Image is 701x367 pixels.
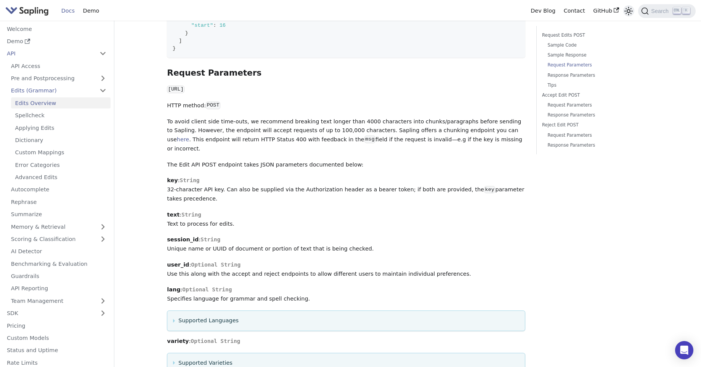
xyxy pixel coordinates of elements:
p: To avoid client side time-outs, we recommend breaking text longer than 4000 characters into chunk... [167,117,525,154]
span: } [173,45,176,51]
span: ] [179,38,182,44]
span: String [180,177,199,183]
span: 0 [247,15,250,21]
a: Response Parameters [547,112,643,119]
a: here [177,136,189,142]
a: Status and Uptime [3,345,111,356]
span: String [181,212,201,218]
a: AI Detector [7,246,111,257]
code: msg [364,136,375,143]
summary: Supported Languages [173,316,520,325]
a: Dictionary [11,135,111,146]
p: : Unique name or UUID of document or portion of text that is being checked. [167,235,525,254]
img: Sapling.ai [5,5,49,16]
a: Docs [57,5,79,17]
span: Search [649,8,673,14]
a: Accept Edit POST [542,92,645,99]
a: Response Parameters [547,142,643,149]
h3: Request Parameters [167,68,525,78]
a: Contact [560,5,589,17]
a: Sample Response [547,52,643,59]
span: , [251,15,254,21]
a: API Reporting [7,283,111,294]
strong: user_id [167,262,189,268]
a: Applying Edits [11,122,111,133]
a: SDK [3,308,95,319]
a: Pre and Postprocessing [7,73,111,84]
button: Expand sidebar category 'SDK' [95,308,111,319]
a: Spellcheck [11,110,111,121]
a: Rephrase [7,196,111,207]
span: Optional String [191,338,240,344]
p: The Edit API POST endpoint takes JSON parameters documented below: [167,160,525,170]
a: Summarize [7,209,111,220]
a: Pricing [3,320,111,331]
a: Tips [547,82,643,89]
strong: lang [167,286,180,293]
a: Scoring & Classification [7,234,111,245]
a: Team Management [7,295,111,306]
a: Benchmarking & Evaluation [7,258,111,269]
a: API Access [7,60,111,71]
p: : Use this along with the accept and reject endpoints to allow different users to maintain indivi... [167,260,525,279]
code: key [484,186,495,194]
a: Advanced Edits [11,172,111,183]
a: Custom Mappings [11,147,111,158]
strong: session_id [167,236,199,243]
strong: variety [167,338,189,344]
span: : [213,23,216,28]
code: POST [206,102,220,109]
a: Guardrails [7,271,111,282]
strong: text [167,212,180,218]
a: Error Categories [11,159,111,170]
a: GitHub [589,5,623,17]
a: API [3,48,95,59]
p: HTTP method: [167,101,525,110]
a: Request Parameters [547,132,643,139]
a: Demo [79,5,103,17]
a: Request Parameters [547,102,643,109]
button: Search (Ctrl+K) [638,4,695,18]
a: Welcome [3,23,111,34]
button: Switch between dark and light mode (currently light mode) [623,5,634,16]
span: String [201,236,220,243]
div: Open Intercom Messenger [675,341,693,359]
button: Collapse sidebar category 'API' [95,48,111,59]
p: : [167,337,525,346]
a: Reject Edit POST [542,121,645,129]
span: Optional String [182,286,232,293]
kbd: K [682,7,690,14]
a: Custom Models [3,333,111,344]
span: "start" [191,23,213,28]
a: Dev Blog [526,5,559,17]
a: Sapling.ai [5,5,51,16]
span: } [185,30,188,36]
a: Sample Code [547,42,643,49]
span: : [241,15,244,21]
strong: key [167,177,178,183]
p: : 32-character API key. Can also be supplied via the Authorization header as a bearer token; if b... [167,176,525,203]
span: 16 [220,23,226,28]
a: Request Edits POST [542,32,645,39]
p: : Text to process for edits. [167,210,525,229]
code: [URL] [167,86,184,93]
a: Memory & Retrieval [7,221,111,232]
a: Demo [3,36,111,47]
a: Response Parameters [547,72,643,79]
p: : Specifies language for grammar and spell checking. [167,285,525,304]
span: Optional String [191,262,241,268]
a: Request Parameters [547,61,643,69]
a: Autocomplete [7,184,111,195]
span: "sentence_start" [191,15,241,21]
a: Edits (Grammar) [7,85,111,96]
a: Edits Overview [11,97,111,108]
